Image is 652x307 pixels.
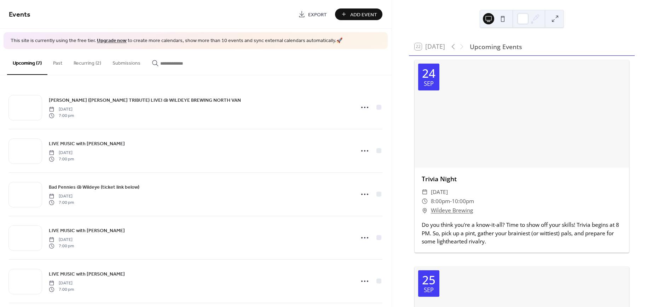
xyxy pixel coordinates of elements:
[424,81,434,87] div: Sep
[49,287,74,293] span: 7:00 pm
[422,206,428,215] div: ​
[49,280,74,286] span: [DATE]
[11,37,342,45] span: This site is currently using the free tier. to create more calendars, show more than 10 events an...
[49,96,241,104] a: [PERSON_NAME] ([PERSON_NAME] TRIBUTE) LIVE! @ WILDEYE BREWING NORTH VAN
[49,270,125,278] a: LIVE MUSIC with [PERSON_NAME]
[68,49,107,74] button: Recurring (2)
[47,49,68,74] button: Past
[49,113,74,119] span: 7:00 pm
[49,96,241,104] span: [PERSON_NAME] ([PERSON_NAME] TRIBUTE) LIVE! @ WILDEYE BREWING NORTH VAN
[431,206,473,215] a: Wildeye Brewing
[470,42,522,51] div: Upcoming Events
[415,174,629,183] div: Trivia Night
[422,67,435,79] div: 24
[49,149,74,156] span: [DATE]
[308,11,327,18] span: Export
[431,188,448,197] span: [DATE]
[97,36,127,46] a: Upgrade now
[7,49,47,75] button: Upcoming (7)
[9,8,30,22] span: Events
[49,183,139,191] span: Bad Pennies @ Wildeye (ticket link below)
[49,193,74,199] span: [DATE]
[335,8,382,20] button: Add Event
[49,156,74,163] span: 7:00 pm
[49,200,74,206] span: 7:00 pm
[424,287,434,293] div: Sep
[49,106,74,112] span: [DATE]
[422,197,428,206] div: ​
[350,11,377,18] span: Add Event
[49,236,74,243] span: [DATE]
[293,8,332,20] a: Export
[431,197,450,206] span: 8:00pm
[452,197,474,206] span: 10:00pm
[422,274,435,286] div: 25
[415,221,629,245] div: Do you think you're a know-it-all? Time to show off your skills! Trivia begins at 8 PM. So, pick ...
[450,197,452,206] span: -
[49,226,125,235] a: LIVE MUSIC with [PERSON_NAME]
[49,270,125,278] span: LIVE MUSIC with [PERSON_NAME]
[49,140,125,148] a: LIVE MUSIC with [PERSON_NAME]
[107,49,146,74] button: Submissions
[49,183,139,191] a: Bad Pennies @ Wildeye (ticket link below)
[49,243,74,249] span: 7:00 pm
[422,188,428,197] div: ​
